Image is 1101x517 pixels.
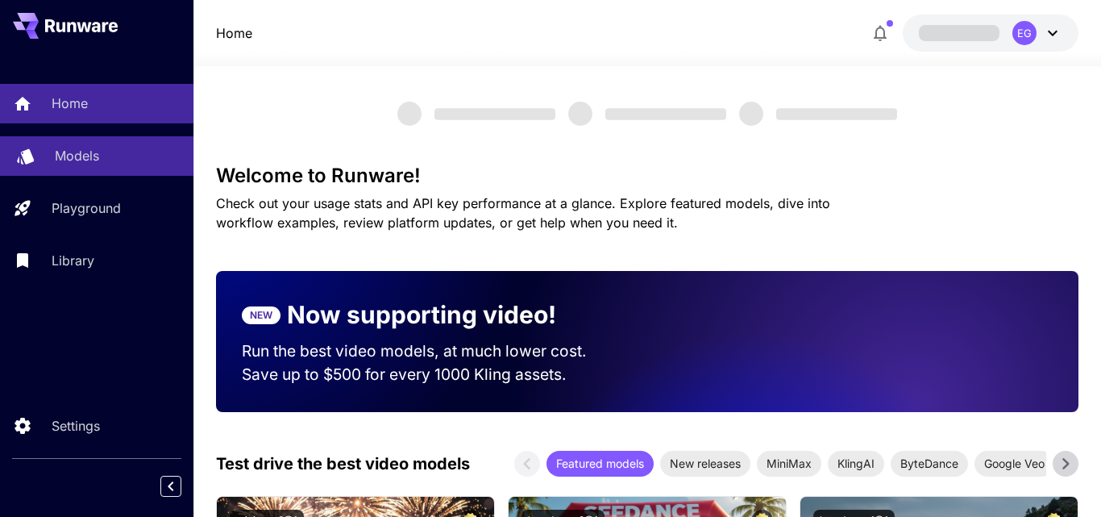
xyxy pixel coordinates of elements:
[660,451,750,477] div: New releases
[828,455,884,472] span: KlingAI
[1012,21,1037,45] div: EG
[757,451,821,477] div: MiniMax
[242,363,617,386] p: Save up to $500 for every 1000 Kling assets.
[974,455,1054,472] span: Google Veo
[216,165,1078,187] h3: Welcome to Runware!
[974,451,1054,477] div: Google Veo
[891,455,968,472] span: ByteDance
[250,308,272,323] p: NEW
[172,472,193,501] div: Collapse sidebar
[757,455,821,472] span: MiniMax
[216,23,252,43] a: Home
[828,451,884,477] div: KlingAI
[891,451,968,477] div: ByteDance
[660,455,750,472] span: New releases
[216,452,470,476] p: Test drive the best video models
[160,476,181,497] button: Collapse sidebar
[55,146,99,165] p: Models
[52,94,88,113] p: Home
[546,451,654,477] div: Featured models
[546,455,654,472] span: Featured models
[242,340,617,363] p: Run the best video models, at much lower cost.
[52,416,100,436] p: Settings
[287,297,556,333] p: Now supporting video!
[903,15,1078,52] button: EG
[216,23,252,43] nav: breadcrumb
[52,251,94,270] p: Library
[52,198,121,218] p: Playground
[216,195,830,231] span: Check out your usage stats and API key performance at a glance. Explore featured models, dive int...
